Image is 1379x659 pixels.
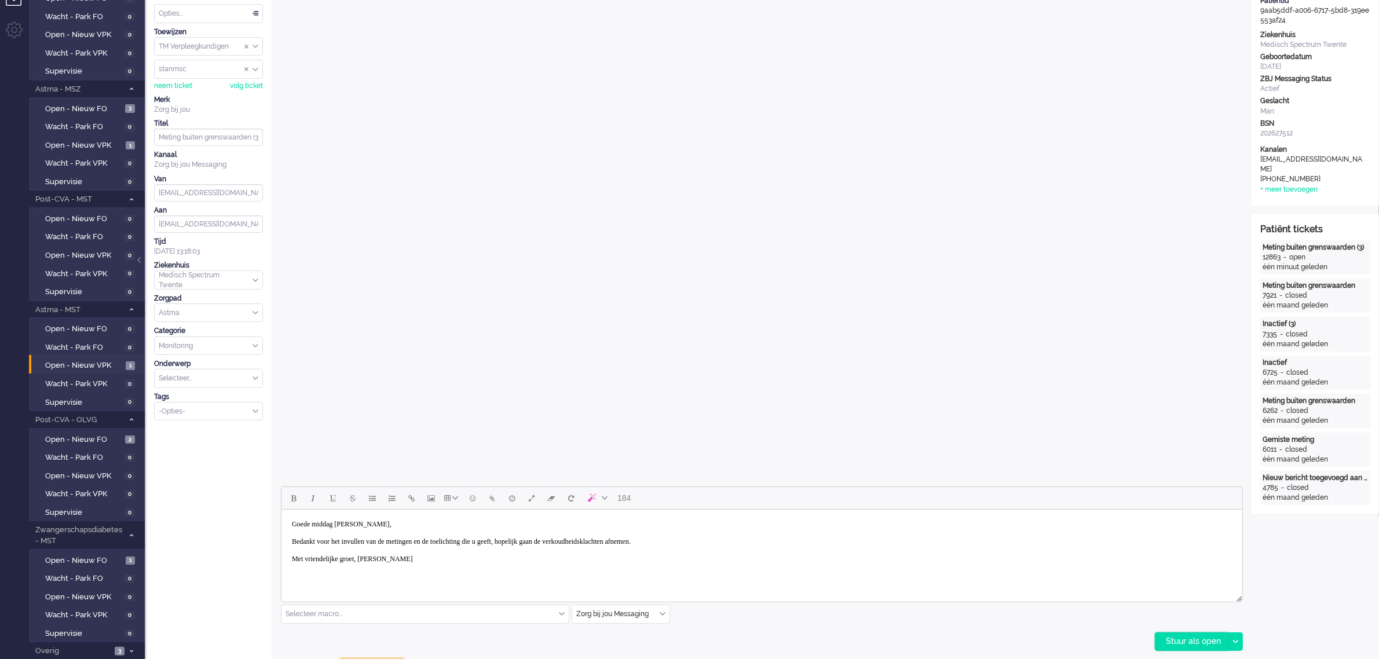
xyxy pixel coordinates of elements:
[125,453,135,462] span: 0
[154,392,263,402] div: Tags
[45,122,122,133] span: Wacht - Park FO
[115,647,125,656] span: 3
[1263,493,1368,503] div: één maand geleden
[45,66,122,77] span: Supervisie
[154,174,263,184] div: Van
[1263,262,1368,272] div: één minuut geleden
[1263,358,1368,368] div: Inactief
[1260,74,1370,84] div: ZBJ Messaging Status
[154,206,263,215] div: Aan
[1260,174,1365,184] div: [PHONE_NUMBER]
[343,488,363,508] button: Strikethrough
[561,488,581,508] button: Reset content
[34,487,144,500] a: Wacht - Park VPK 0
[34,10,144,23] a: Wacht - Park FO 0
[45,471,122,482] span: Open - Nieuw VPK
[581,488,612,508] button: AI
[1263,329,1277,339] div: 7335
[45,489,122,500] span: Wacht - Park VPK
[45,507,122,518] span: Supervisie
[1286,368,1308,378] div: closed
[125,380,135,389] span: 0
[1260,96,1370,106] div: Geslacht
[125,288,135,296] span: 0
[1263,378,1368,387] div: één maand geleden
[34,46,144,59] a: Wacht - Park VPK 0
[1260,107,1370,116] div: Man
[45,628,122,639] span: Supervisie
[34,267,144,280] a: Wacht - Park VPK 0
[154,27,263,37] div: Toewijzen
[1263,281,1368,291] div: Meting buiten grenswaarden
[154,294,263,303] div: Zorgpad
[34,156,144,169] a: Wacht - Park VPK 0
[34,341,144,353] a: Wacht - Park FO 0
[1263,243,1368,252] div: Meting buiten grenswaarden (3)
[303,488,323,508] button: Italic
[125,398,135,407] span: 0
[126,361,135,370] span: 1
[1260,223,1370,236] div: Patiënt tickets
[125,67,135,76] span: 0
[125,325,135,334] span: 0
[284,488,303,508] button: Bold
[125,49,135,58] span: 0
[125,490,135,499] span: 0
[45,434,122,445] span: Open - Nieuw FO
[45,342,122,353] span: Wacht - Park FO
[6,21,32,47] li: Admin menu
[230,81,263,91] div: volg ticket
[34,28,144,41] a: Open - Nieuw VPK 0
[1263,301,1368,310] div: één maand geleden
[1286,329,1308,339] div: closed
[34,64,144,77] a: Supervisie 0
[1286,406,1308,416] div: closed
[45,324,122,335] span: Open - Nieuw FO
[45,379,122,390] span: Wacht - Park VPK
[154,150,263,160] div: Kanaal
[617,493,631,503] span: 184
[45,214,122,225] span: Open - Nieuw FO
[1260,185,1318,195] div: + meer toevoegen
[45,269,122,280] span: Wacht - Park VPK
[1276,291,1285,301] div: -
[1260,129,1370,138] div: 202627512
[125,508,135,517] span: 0
[125,574,135,583] span: 0
[34,554,144,566] a: Open - Nieuw FO 1
[1263,339,1368,349] div: één maand geleden
[45,158,122,169] span: Wacht - Park VPK
[1263,455,1368,464] div: één maand geleden
[154,81,192,91] div: neem ticket
[34,572,144,584] a: Wacht - Park FO 0
[45,250,122,261] span: Open - Nieuw VPK
[125,343,135,352] span: 0
[1260,40,1370,50] div: Medisch Spectrum Twente
[441,488,463,508] button: Table
[1263,252,1281,262] div: 12863
[45,360,123,371] span: Open - Nieuw VPK
[34,415,123,426] span: Post-CVA - OLVG
[1278,406,1286,416] div: -
[125,13,135,21] span: 0
[1260,84,1370,94] div: Actief
[125,123,135,131] span: 0
[1289,252,1305,262] div: open
[34,285,144,298] a: Supervisie 0
[34,608,144,621] a: Wacht - Park VPK 0
[34,506,144,518] a: Supervisie 0
[1260,155,1365,174] div: [EMAIL_ADDRESS][DOMAIN_NAME]
[45,232,122,243] span: Wacht - Park FO
[125,611,135,620] span: 0
[45,397,122,408] span: Supervisie
[542,488,561,508] button: Clear formatting
[125,233,135,241] span: 0
[1263,319,1368,329] div: Inactief (3)
[34,590,144,603] a: Open - Nieuw VPK 0
[34,377,144,390] a: Wacht - Park VPK 0
[34,469,144,482] a: Open - Nieuw VPK 0
[1263,406,1278,416] div: 6262
[34,84,123,95] span: Astma - MSZ
[125,251,135,260] span: 0
[1260,52,1370,62] div: Geboortedatum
